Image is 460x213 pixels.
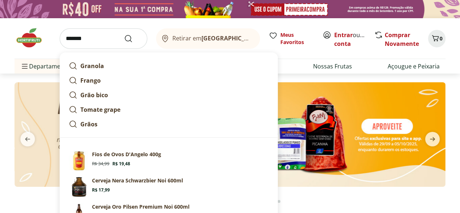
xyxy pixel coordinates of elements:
a: Tomate grape [66,102,272,117]
a: Entrar [334,31,353,39]
span: R$ 19,48 [112,161,130,167]
img: Principal [69,151,89,171]
span: Retirar em [172,35,253,42]
button: Submit Search [124,34,141,43]
strong: Grãos [80,120,97,128]
a: Grão bico [66,88,272,102]
input: search [60,28,147,49]
button: next [419,132,445,146]
a: Criar conta [334,31,374,48]
a: Frango [66,73,272,88]
p: Cerveja Oro Pilsen Premium Noi 600ml [92,203,189,210]
span: R$ 17,99 [92,187,110,193]
p: Cerveja Nera Schwarzbier Noi 600ml [92,177,183,184]
p: Fios de Ovos D'Angelo 400g [92,151,161,158]
span: 0 [440,35,443,42]
button: previous [15,132,41,146]
a: Grãos [66,117,272,131]
a: Cerveja Nera Schwarzbier Noi 600mlR$ 17,99 [66,174,272,200]
button: Carrinho [428,30,445,47]
button: Retirar em[GEOGRAPHIC_DATA]/[GEOGRAPHIC_DATA] [156,28,260,49]
button: Go to page 17 from fs-carousel [276,193,282,210]
strong: Tomate grape [80,106,120,114]
span: Meus Favoritos [280,31,314,46]
a: Granola [66,59,272,73]
a: Meus Favoritos [269,31,314,46]
a: Açougue e Peixaria [388,62,440,71]
a: PrincipalFios de Ovos D'Angelo 400gR$ 34,99R$ 19,48 [66,148,272,174]
strong: Grão bico [80,91,108,99]
strong: Frango [80,76,101,84]
strong: Granola [80,62,104,70]
span: R$ 34,99 [92,161,109,167]
span: ou [334,31,367,48]
a: Nossas Frutas [313,62,352,71]
span: Departamentos [20,58,73,75]
img: Hortifruti [15,27,51,49]
a: Comprar Novamente [385,31,419,48]
button: Menu [20,58,29,75]
b: [GEOGRAPHIC_DATA]/[GEOGRAPHIC_DATA] [201,34,324,42]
